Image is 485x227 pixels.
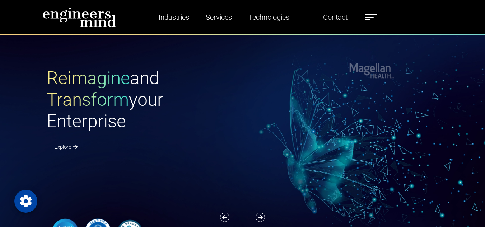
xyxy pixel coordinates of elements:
[47,89,129,110] span: Transform
[47,68,130,89] span: Reimagine
[47,67,243,132] h1: and your Enterprise
[203,9,235,25] a: Services
[47,142,85,152] a: Explore
[156,9,192,25] a: Industries
[246,9,292,25] a: Technologies
[42,7,116,27] img: logo
[320,9,350,25] a: Contact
